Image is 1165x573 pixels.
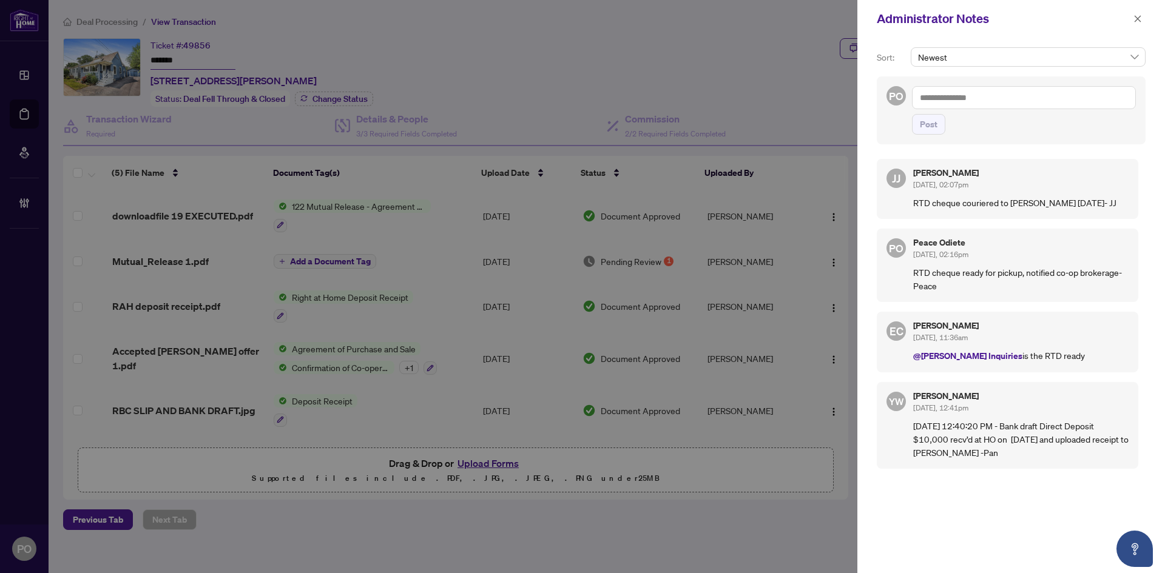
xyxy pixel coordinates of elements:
[913,196,1129,209] p: RTD cheque couriered to [PERSON_NAME] [DATE]- JJ
[913,333,968,342] span: [DATE], 11:36am
[913,250,968,259] span: [DATE], 02:16pm
[889,240,903,256] span: PO
[890,323,903,340] span: EC
[1116,531,1153,567] button: Open asap
[913,350,1022,361] span: @[PERSON_NAME] Inquiries
[889,87,903,104] span: PO
[913,180,968,189] span: [DATE], 02:07pm
[913,403,968,412] span: [DATE], 12:41pm
[889,394,904,409] span: YW
[913,266,1129,292] p: RTD cheque ready for pickup, notified co-op brokerage- Peace
[912,114,945,135] button: Post
[877,51,906,64] p: Sort:
[918,48,1138,66] span: Newest
[913,419,1129,459] p: [DATE] 12:40:20 PM - Bank draft Direct Deposit $10,000 recv’d at HO on [DATE] and uploaded receip...
[913,321,1129,330] h5: [PERSON_NAME]
[913,238,1129,247] h5: Peace Odiete
[913,392,1129,400] h5: [PERSON_NAME]
[913,349,1129,363] p: is the RTD ready
[877,10,1130,28] div: Administrator Notes
[892,170,900,187] span: JJ
[913,169,1129,177] h5: [PERSON_NAME]
[1133,15,1142,23] span: close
